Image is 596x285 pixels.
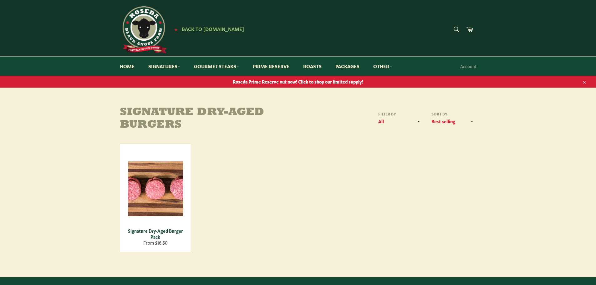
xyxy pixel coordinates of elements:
[247,57,296,76] a: Prime Reserve
[329,57,366,76] a: Packages
[124,240,187,246] div: From $16.50
[120,106,298,131] h1: Signature Dry-Aged Burgers
[376,111,423,116] label: Filter by
[174,27,178,32] span: ★
[128,161,183,216] img: Signature Dry-Aged Burger Pack
[182,25,244,32] span: Back to [DOMAIN_NAME]
[297,57,328,76] a: Roasts
[114,57,141,76] a: Home
[457,57,480,75] a: Account
[124,228,187,240] div: Signature Dry-Aged Burger Pack
[120,6,167,53] img: Roseda Beef
[367,57,398,76] a: Other
[120,144,191,252] a: Signature Dry-Aged Burger Pack Signature Dry-Aged Burger Pack From $16.50
[188,57,245,76] a: Gourmet Steaks
[430,111,476,116] label: Sort by
[142,57,186,76] a: Signatures
[171,27,244,32] a: ★ Back to [DOMAIN_NAME]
